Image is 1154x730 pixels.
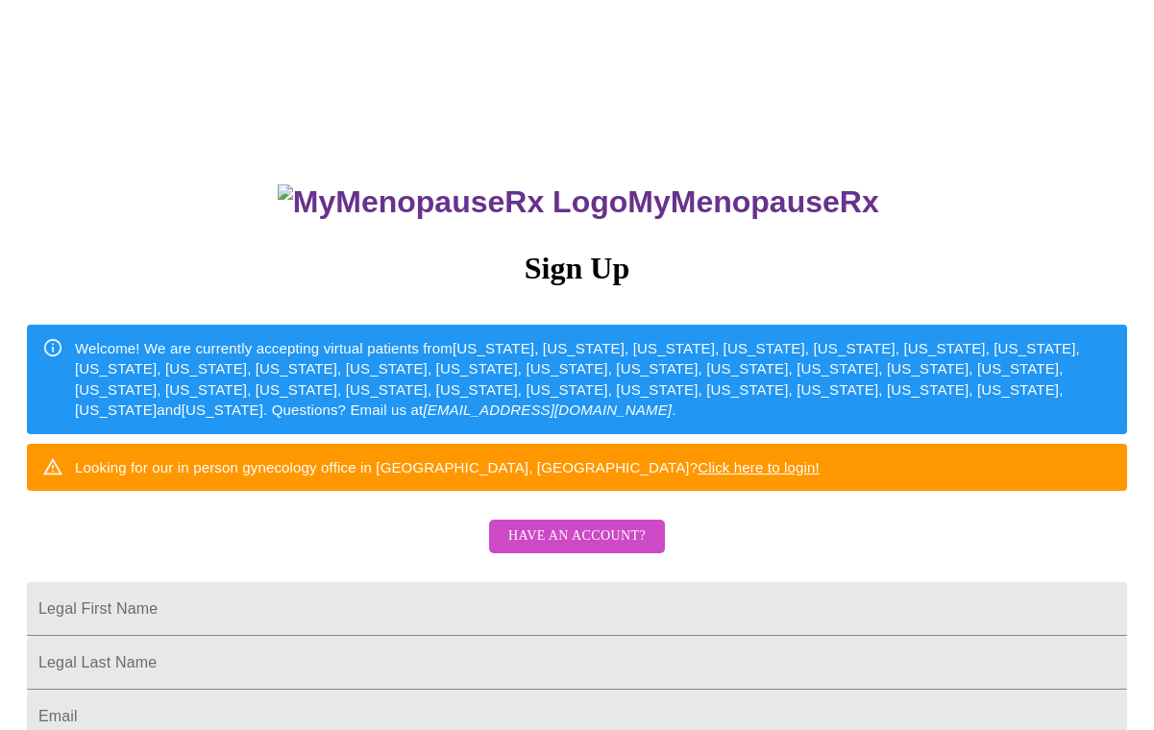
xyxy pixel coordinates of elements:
[508,524,646,548] span: Have an account?
[484,541,670,557] a: Have an account?
[30,184,1128,220] h3: MyMenopauseRx
[27,251,1127,286] h3: Sign Up
[698,459,820,475] a: Click here to login!
[489,520,665,553] button: Have an account?
[423,401,672,418] em: [EMAIL_ADDRESS][DOMAIN_NAME]
[75,450,820,485] div: Looking for our in person gynecology office in [GEOGRAPHIC_DATA], [GEOGRAPHIC_DATA]?
[75,330,1112,428] div: Welcome! We are currently accepting virtual patients from [US_STATE], [US_STATE], [US_STATE], [US...
[278,184,627,220] img: MyMenopauseRx Logo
